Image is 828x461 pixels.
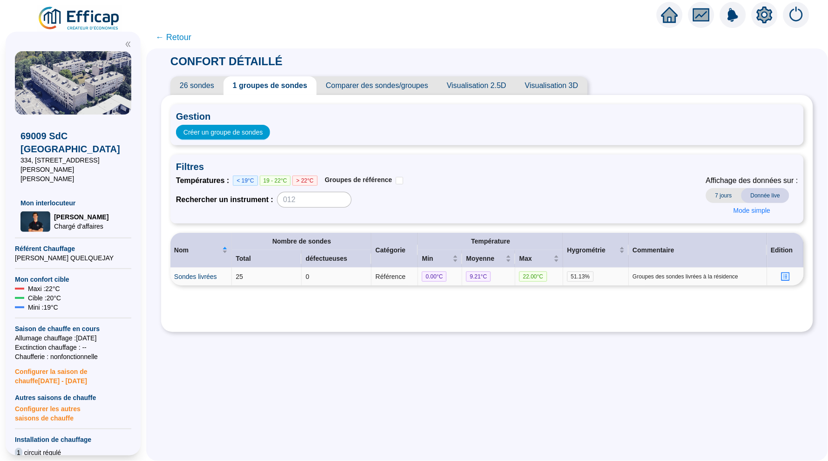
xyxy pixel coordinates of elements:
[15,393,131,402] span: Autres saisons de chauffe
[633,273,763,280] span: Groupes des sondes livrées à la résidence
[156,31,191,44] span: ← Retour
[260,176,291,186] span: 19 - 22°C
[438,76,516,95] span: Visualisation 2.5D
[232,233,372,250] th: Nombre de sondes
[224,76,317,95] span: 1 groupes de sondes
[15,343,131,352] span: Exctinction chauffage : --
[567,245,618,255] span: Hygrométrie
[783,2,809,28] img: alerts
[161,55,292,68] span: CONFORT DÉTAILLÉ
[15,253,131,263] span: [PERSON_NAME] QUELQUEJAY
[733,206,770,216] span: Mode simple
[741,188,789,203] span: Donnée live
[422,254,451,264] span: Min
[15,244,131,253] span: Référent Chauffage
[15,275,131,284] span: Mon confort cible
[317,76,438,95] span: Comparer des sondes/groupes
[37,6,122,32] img: efficap energie logo
[54,212,109,222] span: [PERSON_NAME]
[176,194,273,205] span: Rechercher un instrument :
[174,245,220,255] span: Nom
[183,128,263,137] span: Créer un groupe de sondes
[28,284,60,293] span: Maxi : 22 °C
[661,7,678,23] span: home
[519,271,547,282] span: 22.00 °C
[15,435,131,444] span: Installation de chauffage
[516,76,587,95] span: Visualisation 3D
[466,254,504,264] span: Moyenne
[372,233,418,268] th: Catégorie
[232,250,302,268] th: Total
[233,176,258,186] span: < 19°C
[20,129,126,156] span: 69009 SdC [GEOGRAPHIC_DATA]
[277,192,352,208] input: 012
[28,293,61,303] span: Cible : 20 °C
[176,110,798,123] span: Gestion
[54,222,109,231] span: Chargé d'affaires
[15,324,131,333] span: Saison de chauffe en cours
[170,76,224,95] span: 26 sondes
[418,233,563,250] th: Température
[516,250,563,268] th: Max
[720,2,746,28] img: alerts
[176,175,233,186] span: Températures :
[24,448,61,457] span: circuit régulé
[693,7,710,23] span: fund
[567,271,594,282] span: 51.13 %
[125,41,131,47] span: double-left
[706,175,798,186] span: Affichage des données sur :
[20,211,50,231] img: Chargé d'affaires
[20,198,126,208] span: Mon interlocuteur
[20,156,126,183] span: 334, [STREET_ADDRESS][PERSON_NAME][PERSON_NAME]
[15,402,131,423] span: Configurer les autres saisons de chauffe
[176,160,798,173] span: Filtres
[28,303,58,312] span: Mini : 19 °C
[176,125,270,140] button: Créer un groupe de sondes
[15,352,131,361] span: Chaufferie : non fonctionnelle
[767,233,804,268] th: Edition
[302,268,372,285] td: 0
[292,176,317,186] span: > 22°C
[325,176,393,183] span: Groupes de référence
[372,268,418,285] td: Référence
[756,7,773,23] span: setting
[726,203,778,218] button: Mode simple
[232,268,302,285] td: 25
[15,448,22,457] span: 1
[15,361,131,386] span: Configurer la saison de chauffe [DATE] - [DATE]
[302,250,372,268] th: défectueuses
[706,188,741,203] span: 7 jours
[781,272,790,281] span: profile
[466,271,491,282] span: 9.21 °C
[563,233,629,268] th: Hygrométrie
[174,273,217,280] a: Sondes livrées
[170,233,232,268] th: Nom
[422,271,447,282] span: 0.00 °C
[629,233,767,268] th: Commentaire
[418,250,462,268] th: Min
[462,250,516,268] th: Moyenne
[15,333,131,343] span: Allumage chauffage : [DATE]
[519,254,552,264] span: Max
